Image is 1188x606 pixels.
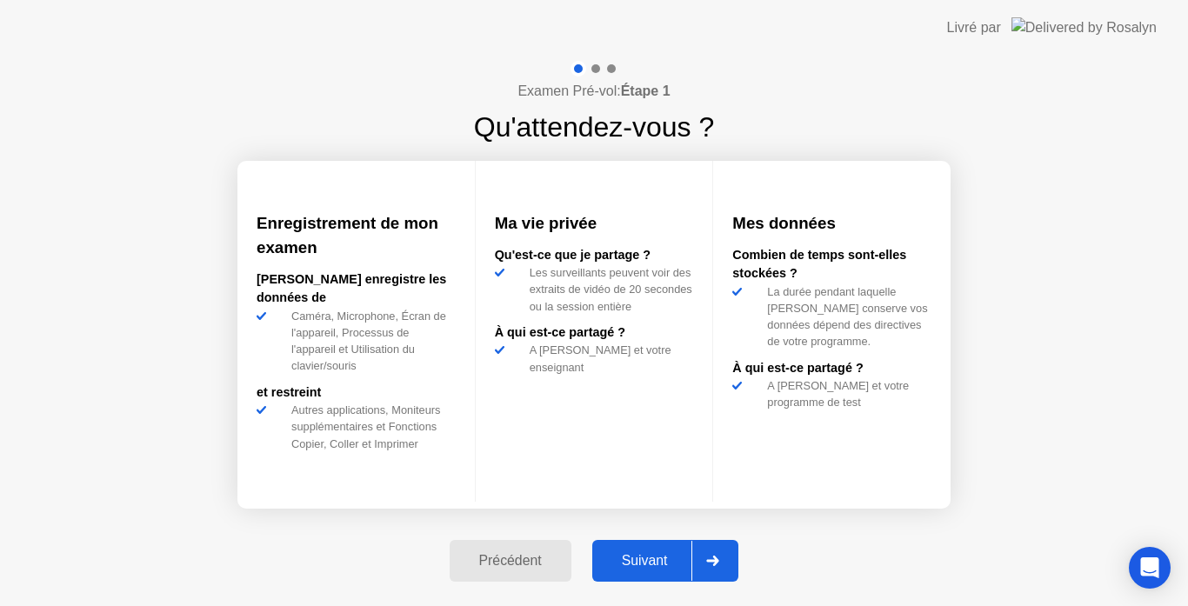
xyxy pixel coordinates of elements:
div: Open Intercom Messenger [1129,547,1171,589]
div: et restreint [257,383,456,403]
div: La durée pendant laquelle [PERSON_NAME] conserve vos données dépend des directives de votre progr... [760,283,931,350]
img: Delivered by Rosalyn [1011,17,1157,37]
div: Suivant [597,553,692,569]
div: A [PERSON_NAME] et votre programme de test [760,377,931,410]
h3: Enregistrement de mon examen [257,211,456,260]
h4: Examen Pré-vol: [517,81,670,102]
div: Livré par [947,17,1001,38]
div: À qui est-ce partagé ? [495,323,694,343]
button: Suivant [592,540,739,582]
h1: Qu'attendez-vous ? [474,106,715,148]
div: [PERSON_NAME] enregistre les données de [257,270,456,308]
div: Précédent [455,553,566,569]
div: À qui est-ce partagé ? [732,359,931,378]
div: Autres applications, Moniteurs supplémentaires et Fonctions Copier, Coller et Imprimer [284,402,456,452]
div: Caméra, Microphone, Écran de l'appareil, Processus de l'appareil et Utilisation du clavier/souris [284,308,456,375]
h3: Ma vie privée [495,211,694,236]
div: Qu'est-ce que je partage ? [495,246,694,265]
b: Étape 1 [621,83,671,98]
div: Les surveillants peuvent voir des extraits de vidéo de 20 secondes ou la session entière [523,264,694,315]
div: Combien de temps sont-elles stockées ? [732,246,931,283]
div: A [PERSON_NAME] et votre enseignant [523,342,694,375]
h3: Mes données [732,211,931,236]
button: Précédent [450,540,571,582]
